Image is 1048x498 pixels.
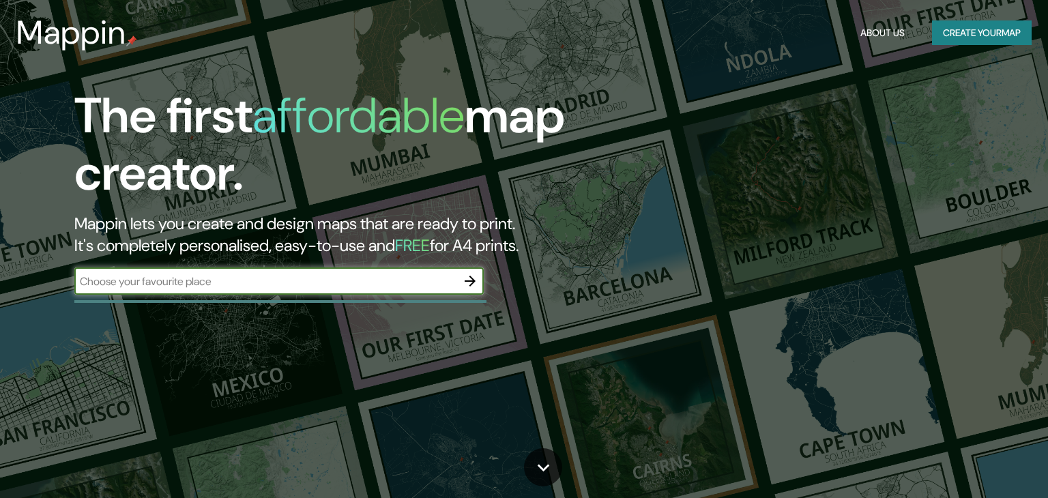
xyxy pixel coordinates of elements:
[932,20,1032,46] button: Create yourmap
[252,84,465,147] h1: affordable
[395,235,430,256] h5: FREE
[16,14,126,52] h3: Mappin
[74,213,598,257] h2: Mappin lets you create and design maps that are ready to print. It's completely personalised, eas...
[855,20,910,46] button: About Us
[74,87,598,213] h1: The first map creator.
[126,35,137,46] img: mappin-pin
[74,274,456,289] input: Choose your favourite place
